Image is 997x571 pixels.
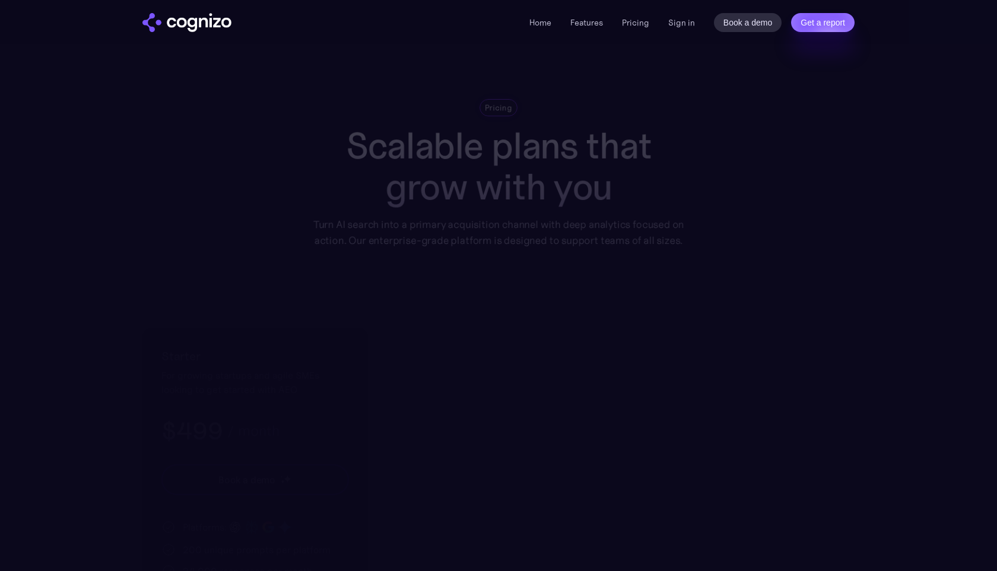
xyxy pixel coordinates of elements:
[281,475,282,477] img: star
[161,347,349,366] h2: Starter
[227,424,280,438] div: / month
[218,472,275,487] div: Book a demo
[304,125,692,207] h1: Scalable plans that grow with you
[142,13,231,32] img: cognizo logo
[485,102,512,113] div: Pricing
[142,13,231,32] a: home
[281,480,285,484] img: star
[668,15,695,30] a: Sign in
[183,543,331,557] div: 200 unique prompts per platform
[622,17,649,28] a: Pricing
[529,17,551,28] a: Home
[161,368,349,396] div: For growing startups and agile SMEs looking to get started with AEO
[161,464,349,495] a: Book a demostarstarstar
[284,475,291,483] img: star
[570,17,603,28] a: Features
[183,520,227,534] div: Platforms:
[304,217,692,249] div: Turn AI search into a primary acquisition channel with deep analytics focused on action. Our ente...
[714,13,782,32] a: Book a demo
[161,415,223,446] h3: $499
[791,13,855,32] a: Get a report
